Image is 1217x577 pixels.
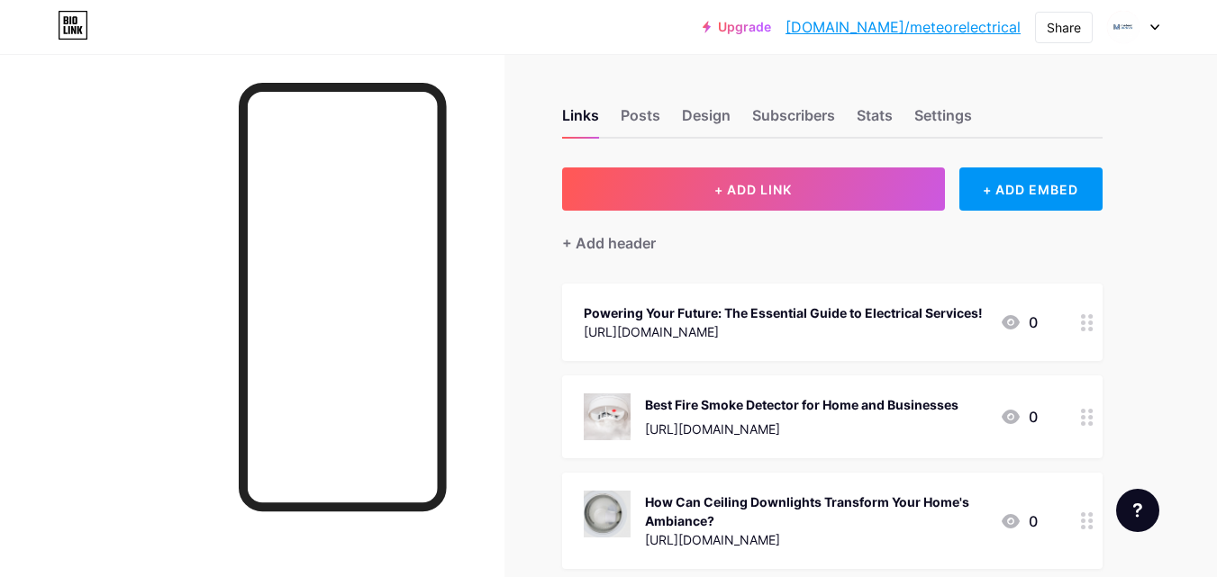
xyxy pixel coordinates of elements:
[786,16,1021,38] a: [DOMAIN_NAME]/meteorelectrical
[682,104,731,137] div: Design
[703,20,771,34] a: Upgrade
[584,322,983,341] div: [URL][DOMAIN_NAME]
[584,491,631,537] img: How Can Ceiling Downlights Transform Your Home's Ambiance?
[1106,10,1140,44] img: meteorelectrical
[1000,406,1038,428] div: 0
[584,303,983,322] div: Powering Your Future: The Essential Guide to Electrical Services!
[1000,510,1038,532] div: 0
[714,182,792,197] span: + ADD LINK
[645,530,985,549] div: [URL][DOMAIN_NAME]
[562,232,656,254] div: + Add header
[857,104,893,137] div: Stats
[1047,18,1081,37] div: Share
[645,492,985,530] div: How Can Ceiling Downlights Transform Your Home's Ambiance?
[752,104,835,137] div: Subscribers
[959,167,1103,211] div: + ADD EMBED
[562,167,945,211] button: + ADD LINK
[645,395,958,414] div: Best Fire Smoke Detector for Home and Businesses
[584,393,631,440] img: Best Fire Smoke Detector for Home and Businesses
[621,104,660,137] div: Posts
[1000,311,1038,333] div: 0
[645,419,958,438] div: [URL][DOMAIN_NAME]
[562,104,599,137] div: Links
[914,104,972,137] div: Settings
